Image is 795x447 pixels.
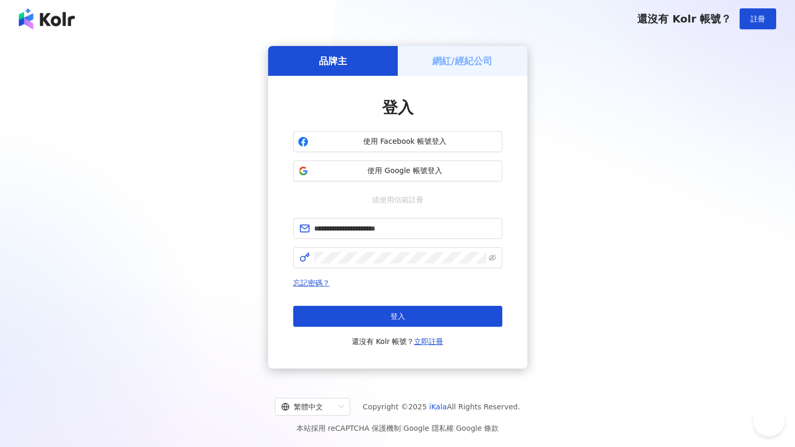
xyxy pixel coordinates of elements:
span: | [454,424,456,432]
a: Google 條款 [456,424,499,432]
span: | [401,424,404,432]
h5: 品牌主 [319,54,347,67]
span: 使用 Facebook 帳號登入 [313,136,498,147]
div: 繁體中文 [281,398,335,415]
button: 使用 Facebook 帳號登入 [293,131,502,152]
img: logo [19,8,75,29]
span: eye-invisible [489,254,496,261]
span: 登入 [390,312,405,320]
span: 或使用信箱註冊 [365,194,431,205]
span: 登入 [382,98,413,117]
iframe: Help Scout Beacon - Open [753,405,785,437]
button: 使用 Google 帳號登入 [293,161,502,181]
span: 註冊 [751,15,765,23]
a: 立即註冊 [414,337,443,346]
span: 使用 Google 帳號登入 [313,166,498,176]
button: 註冊 [740,8,776,29]
button: 登入 [293,306,502,327]
span: 還沒有 Kolr 帳號？ [637,13,731,25]
a: iKala [429,403,447,411]
a: 忘記密碼？ [293,279,330,287]
span: 還沒有 Kolr 帳號？ [352,335,444,348]
a: Google 隱私權 [404,424,454,432]
span: Copyright © 2025 All Rights Reserved. [363,400,520,413]
h5: 網紅/經紀公司 [432,54,492,67]
span: 本站採用 reCAPTCHA 保護機制 [296,422,499,434]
